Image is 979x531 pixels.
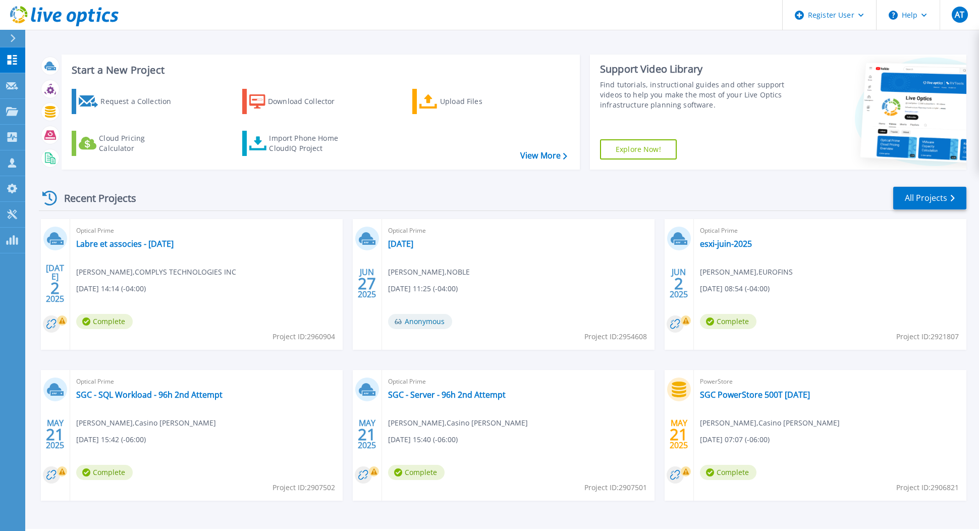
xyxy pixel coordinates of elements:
div: MAY 2025 [357,416,376,453]
span: Optical Prime [388,225,648,236]
span: Complete [388,465,445,480]
span: Project ID: 2960904 [273,331,335,342]
span: [PERSON_NAME] , Casino [PERSON_NAME] [76,417,216,429]
a: Request a Collection [72,89,184,114]
span: [PERSON_NAME] , COMPLYS TECHNOLOGIES INC [76,267,236,278]
span: [DATE] 07:07 (-06:00) [700,434,770,445]
span: 2 [674,279,683,288]
div: Support Video Library [600,63,792,76]
span: 21 [670,430,688,439]
span: Optical Prime [388,376,648,387]
span: PowerStore [700,376,960,387]
span: Anonymous [388,314,452,329]
span: [DATE] 15:40 (-06:00) [388,434,458,445]
span: Project ID: 2906821 [896,482,959,493]
span: [DATE] 14:14 (-04:00) [76,283,146,294]
div: [DATE] 2025 [45,265,65,302]
span: Optical Prime [700,225,960,236]
span: 21 [358,430,376,439]
div: Import Phone Home CloudIQ Project [269,133,348,153]
span: Complete [76,314,133,329]
div: Find tutorials, instructional guides and other support videos to help you make the most of your L... [600,80,792,110]
div: MAY 2025 [669,416,688,453]
span: Optical Prime [76,225,337,236]
span: [DATE] 11:25 (-04:00) [388,283,458,294]
a: SGC - Server - 96h 2nd Attempt [388,390,506,400]
a: SGC - SQL Workload - 96h 2nd Attempt [76,390,223,400]
span: Project ID: 2907502 [273,482,335,493]
a: Download Collector [242,89,355,114]
a: esxi-juin-2025 [700,239,752,249]
div: Request a Collection [100,91,181,112]
span: Complete [700,465,756,480]
div: JUN 2025 [357,265,376,302]
a: [DATE] [388,239,413,249]
a: SGC PowerStore 500T [DATE] [700,390,810,400]
span: [DATE] 08:54 (-04:00) [700,283,770,294]
span: [PERSON_NAME] , Casino [PERSON_NAME] [388,417,528,429]
span: [PERSON_NAME] , Casino [PERSON_NAME] [700,417,840,429]
span: Optical Prime [76,376,337,387]
span: Project ID: 2954608 [584,331,647,342]
span: AT [955,11,964,19]
span: 27 [358,279,376,288]
a: View More [520,151,567,161]
h3: Start a New Project [72,65,567,76]
div: MAY 2025 [45,416,65,453]
span: [DATE] 15:42 (-06:00) [76,434,146,445]
span: Complete [700,314,756,329]
span: 2 [50,284,60,292]
a: Upload Files [412,89,525,114]
span: [PERSON_NAME] , NOBLE [388,267,470,278]
span: [PERSON_NAME] , EUROFINS [700,267,793,278]
div: JUN 2025 [669,265,688,302]
a: Cloud Pricing Calculator [72,131,184,156]
div: Recent Projects [39,186,150,210]
div: Cloud Pricing Calculator [99,133,180,153]
div: Upload Files [440,91,521,112]
span: 21 [46,430,64,439]
a: Labre et associes - [DATE] [76,239,174,249]
span: Project ID: 2921807 [896,331,959,342]
span: Complete [76,465,133,480]
a: All Projects [893,187,966,209]
a: Explore Now! [600,139,677,160]
div: Download Collector [268,91,349,112]
span: Project ID: 2907501 [584,482,647,493]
